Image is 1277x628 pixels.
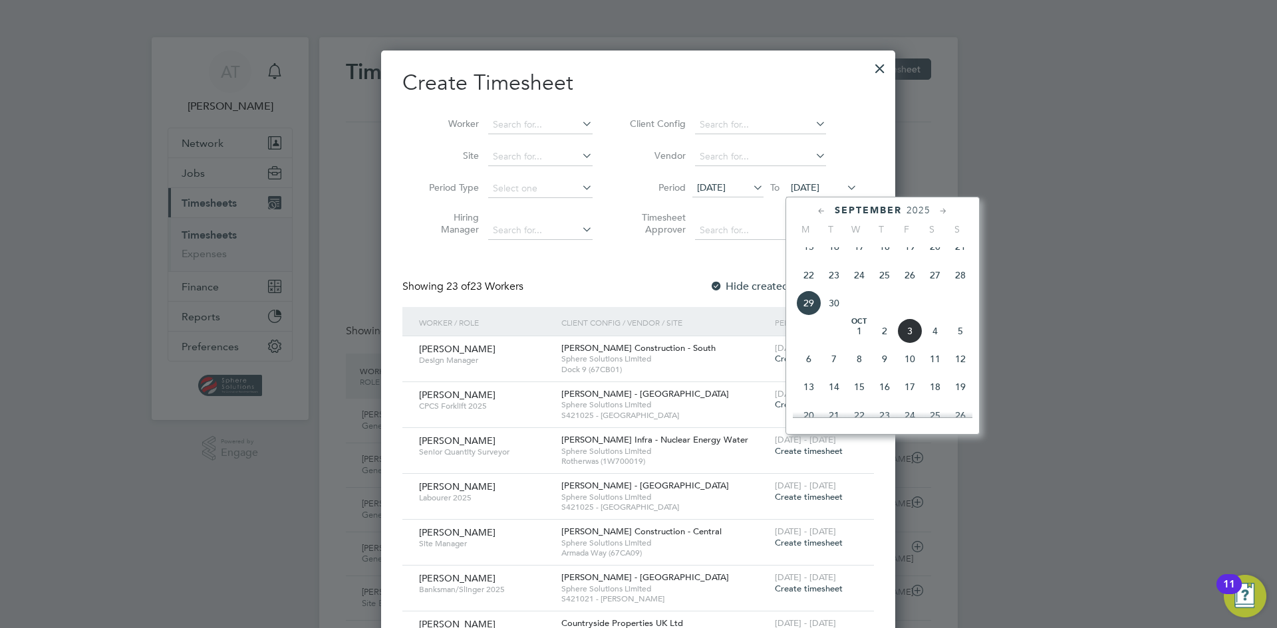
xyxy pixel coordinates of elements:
span: 27 [922,262,948,288]
span: T [818,223,843,235]
span: 3 [897,318,922,344]
span: Create timesheet [775,537,843,548]
span: Site Manager [419,538,551,549]
span: [DATE] [791,181,819,193]
input: Select one [488,179,593,198]
span: 5 [948,318,973,344]
span: 29 [796,290,821,316]
span: 19 [897,234,922,259]
span: 7 [821,346,847,371]
span: Senior Quantity Surveyor [419,447,551,457]
span: 23 of [446,280,470,293]
span: Sphere Solutions Limited [561,446,768,457]
span: 18 [922,374,948,399]
label: Vendor [626,150,686,161]
span: [PERSON_NAME] [419,480,496,492]
div: Client Config / Vendor / Site [558,307,772,338]
span: 21 [948,234,973,259]
span: Armada Way (67CA09) [561,548,768,558]
input: Search for... [488,116,593,134]
span: 13 [796,374,821,399]
span: 2025 [907,205,930,216]
span: 14 [821,374,847,399]
span: Oct [847,318,872,325]
span: [DATE] - [DATE] [775,572,836,583]
span: 15 [796,234,821,259]
input: Search for... [488,148,593,166]
span: 28 [948,262,973,288]
span: 23 Workers [446,280,523,293]
span: 16 [821,234,847,259]
span: [PERSON_NAME] [419,526,496,538]
span: 6 [796,346,821,371]
span: [DATE] - [DATE] [775,480,836,491]
span: [DATE] [697,181,726,193]
input: Search for... [488,221,593,240]
span: 15 [847,374,872,399]
span: [PERSON_NAME] - [GEOGRAPHIC_DATA] [561,572,729,583]
div: Showing [402,280,526,294]
span: Sphere Solutions Limited [561,583,768,594]
input: Search for... [695,148,826,166]
span: S [944,223,970,235]
span: [PERSON_NAME] [419,389,496,401]
span: 17 [897,374,922,399]
span: W [843,223,869,235]
span: 21 [821,403,847,428]
span: S [919,223,944,235]
span: T [869,223,894,235]
span: 10 [897,346,922,371]
span: S421025 - [GEOGRAPHIC_DATA] [561,410,768,421]
label: Period [626,181,686,193]
span: [PERSON_NAME] Construction - Central [561,526,722,537]
span: Sphere Solutions Limited [561,399,768,410]
span: 26 [948,403,973,428]
span: Sphere Solutions Limited [561,354,768,364]
span: 11 [922,346,948,371]
span: Banksman/Slinger 2025 [419,584,551,595]
span: 20 [796,403,821,428]
span: M [793,223,818,235]
span: 16 [872,374,897,399]
div: 11 [1223,584,1235,601]
span: CPCS Forklift 2025 [419,401,551,411]
span: Labourer 2025 [419,492,551,503]
span: 19 [948,374,973,399]
span: Rotherwas (1W700019) [561,456,768,467]
label: Hiring Manager [419,211,479,235]
span: 26 [897,262,922,288]
span: [DATE] - [DATE] [775,434,836,445]
span: F [894,223,919,235]
label: Site [419,150,479,161]
span: [DATE] - [DATE] [775,342,836,354]
span: 8 [847,346,872,371]
span: 25 [922,403,948,428]
span: 18 [872,234,897,259]
span: Dock 9 (67CB01) [561,364,768,375]
span: S421021 - [PERSON_NAME] [561,593,768,604]
span: Design Manager [419,355,551,366]
span: Create timesheet [775,445,843,457]
span: 17 [847,234,872,259]
span: 23 [821,262,847,288]
span: Sphere Solutions Limited [561,492,768,502]
label: Hide created timesheets [710,280,845,293]
span: [DATE] - [DATE] [775,388,836,399]
span: Sphere Solutions Limited [561,538,768,548]
span: [PERSON_NAME] [419,435,496,447]
input: Search for... [695,116,826,134]
label: Period Type [419,181,479,193]
span: [PERSON_NAME] - [GEOGRAPHIC_DATA] [561,388,729,399]
label: Client Config [626,118,686,130]
span: 22 [796,262,821,288]
span: 25 [872,262,897,288]
label: Worker [419,118,479,130]
input: Search for... [695,221,826,240]
span: 12 [948,346,973,371]
span: S421025 - [GEOGRAPHIC_DATA] [561,502,768,512]
button: Open Resource Center, 11 new notifications [1224,575,1266,617]
span: [PERSON_NAME] Infra - Nuclear Energy Water [561,434,748,445]
label: Timesheet Approver [626,211,686,235]
span: Create timesheet [775,399,843,410]
h2: Create Timesheet [402,69,874,97]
